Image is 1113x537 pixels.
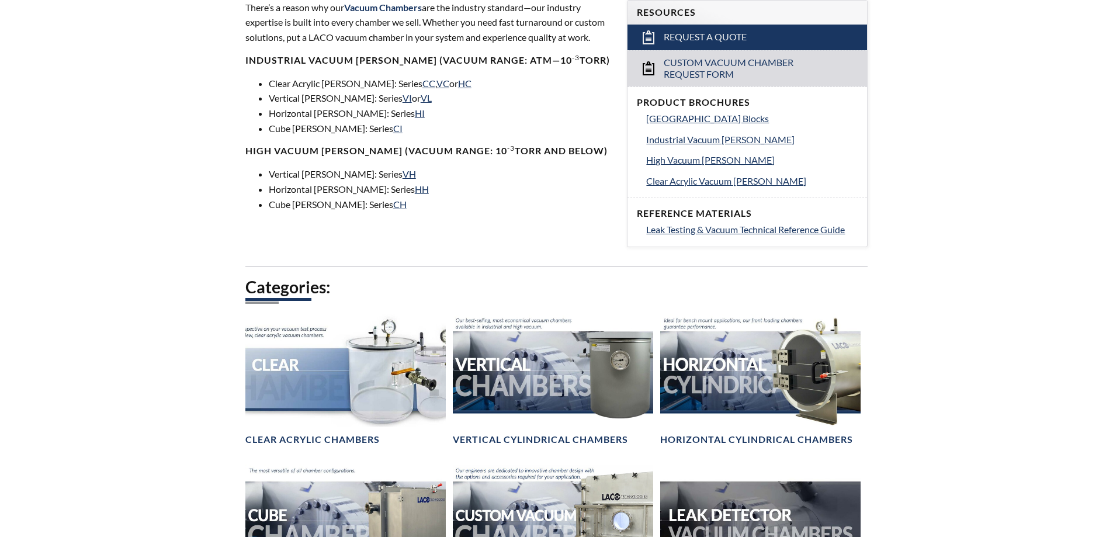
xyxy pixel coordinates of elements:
[269,182,613,197] li: Horizontal [PERSON_NAME]: Series
[269,197,613,212] li: Cube [PERSON_NAME]: Series
[245,54,613,67] h4: Industrial Vacuum [PERSON_NAME] (vacuum range: atm—10 Torr)
[393,123,403,134] a: CI
[572,53,580,62] sup: -3
[507,144,515,153] sup: -3
[403,92,412,103] a: VI
[415,183,429,195] a: HH
[245,314,446,446] a: Clear Chambers headerClear Acrylic Chambers
[393,199,407,210] a: CH
[344,2,422,13] span: Vacuum Chambers
[646,175,806,186] span: Clear Acrylic Vacuum [PERSON_NAME]
[646,113,769,124] span: [GEOGRAPHIC_DATA] Blocks
[269,106,613,121] li: Horizontal [PERSON_NAME]: Series
[627,25,867,50] a: Request a Quote
[453,314,653,446] a: Vertical Vacuum Chambers headerVertical Cylindrical Chambers
[453,434,628,446] h4: Vertical Cylindrical Chambers
[660,434,853,446] h4: Horizontal Cylindrical Chambers
[269,76,613,91] li: Clear Acrylic [PERSON_NAME]: Series , or
[421,92,432,103] a: VL
[637,207,858,220] h4: Reference Materials
[646,154,775,165] span: High Vacuum [PERSON_NAME]
[637,96,858,109] h4: Product Brochures
[436,78,449,89] a: VC
[646,111,858,126] a: [GEOGRAPHIC_DATA] Blocks
[637,6,858,19] h4: Resources
[245,145,613,157] h4: High Vacuum [PERSON_NAME] (Vacuum range: 10 Torr and below)
[422,78,435,89] a: CC
[646,224,845,235] span: Leak Testing & Vacuum Technical Reference Guide
[403,168,416,179] a: VH
[646,132,858,147] a: Industrial Vacuum [PERSON_NAME]
[646,134,795,145] span: Industrial Vacuum [PERSON_NAME]
[245,276,868,298] h2: Categories:
[646,174,858,189] a: Clear Acrylic Vacuum [PERSON_NAME]
[660,314,861,446] a: Horizontal Cylindrical headerHorizontal Cylindrical Chambers
[415,108,425,119] a: HI
[664,57,833,81] span: Custom Vacuum Chamber Request Form
[269,91,613,106] li: Vertical [PERSON_NAME]: Series or
[458,78,471,89] a: HC
[269,121,613,136] li: Cube [PERSON_NAME]: Series
[664,31,747,43] span: Request a Quote
[627,50,867,87] a: Custom Vacuum Chamber Request Form
[245,434,380,446] h4: Clear Acrylic Chambers
[646,153,858,168] a: High Vacuum [PERSON_NAME]
[646,222,858,237] a: Leak Testing & Vacuum Technical Reference Guide
[269,167,613,182] li: Vertical [PERSON_NAME]: Series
